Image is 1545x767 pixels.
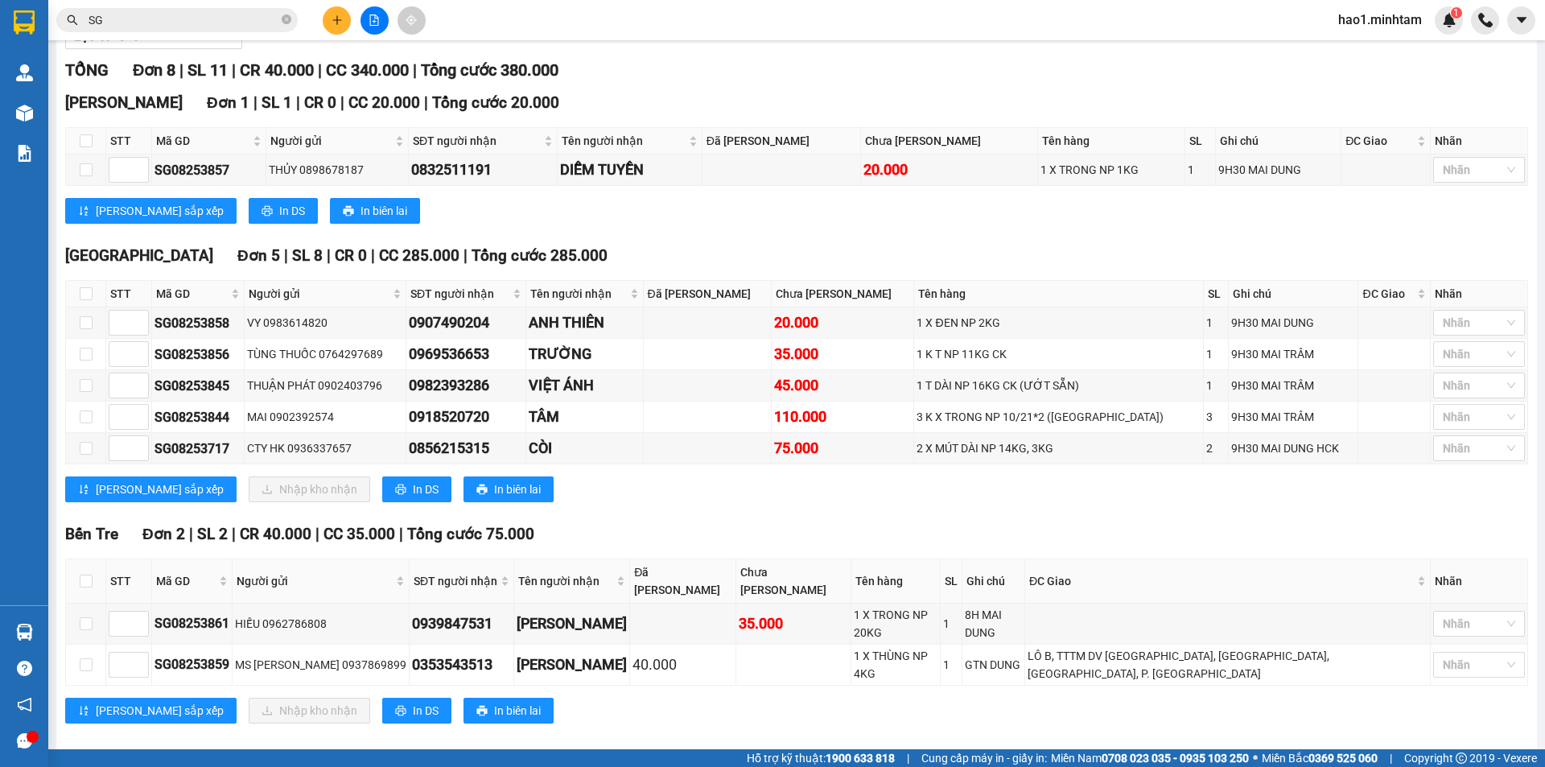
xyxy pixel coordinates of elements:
[1038,128,1185,155] th: Tên hàng
[5,101,158,113] span: N.nhận:
[57,36,184,54] strong: MĐH:
[78,705,89,718] span: sort-ascending
[323,525,395,543] span: CC 35.000
[630,559,736,604] th: Đã [PERSON_NAME]
[33,72,184,84] span: [PERSON_NAME]-
[5,7,135,19] span: 16:32-
[1453,7,1459,19] span: 1
[410,604,514,645] td: 0939847531
[774,374,912,397] div: 45.000
[269,161,406,179] div: THỦY 0898678187
[262,93,292,112] span: SL 1
[1435,572,1523,590] div: Nhãn
[69,9,135,19] span: [PERSON_NAME]
[526,370,643,402] td: VIỆT ÁNH
[476,484,488,497] span: printer
[282,13,291,28] span: close-circle
[410,645,514,686] td: 0353543513
[517,612,627,635] div: [PERSON_NAME]
[382,476,451,502] button: printerIn DS
[774,437,912,460] div: 75.000
[526,433,643,464] td: CÒI
[518,572,613,590] span: Tên người nhận
[240,60,314,80] span: CR 40.000
[395,484,406,497] span: printer
[14,10,35,35] img: logo-vxr
[1514,13,1529,27] span: caret-down
[249,198,318,224] button: printerIn DS
[414,572,497,590] span: SĐT người nhận
[1231,408,1355,426] div: 9H30 MAI TRÂM
[558,155,702,186] td: DIỄM TUYỀN
[142,525,185,543] span: Đơn 2
[529,311,640,334] div: ANH THIÊN
[156,572,216,590] span: Mã GD
[152,645,233,686] td: SG08253859
[343,205,354,218] span: printer
[49,113,169,130] span: 1 X XÁM NP 6 KG
[106,128,152,155] th: STT
[409,155,558,186] td: 0832511191
[1051,749,1249,767] span: Miền Nam
[5,117,169,129] span: Tên hàng:
[494,702,541,720] span: In biên lai
[526,307,643,339] td: ANH THIÊN
[152,339,245,370] td: SG08253856
[279,202,305,220] span: In DS
[340,93,344,112] span: |
[95,36,184,54] span: BT08251798
[247,377,404,394] div: THUẬN PHÁT 0902403796
[411,159,554,181] div: 0832511191
[360,202,407,220] span: In biên lai
[154,160,263,180] div: SG08253857
[747,749,895,767] span: Hỗ trợ kỹ thuật:
[409,406,523,428] div: 0918520720
[133,60,175,80] span: Đơn 8
[702,128,861,155] th: Đã [PERSON_NAME]
[96,202,224,220] span: [PERSON_NAME] sắp xếp
[270,132,392,150] span: Người gửi
[407,525,534,543] span: Tổng cước 75.000
[232,60,236,80] span: |
[413,702,439,720] span: In DS
[965,606,1022,641] div: 8H MAI DUNG
[179,60,183,80] span: |
[463,698,554,724] button: printerIn biên lai
[412,612,511,635] div: 0939847531
[529,437,640,460] div: CÒI
[1451,7,1462,19] sup: 1
[247,408,404,426] div: MAI 0902392574
[529,343,640,365] div: TRƯỜNG
[1216,128,1341,155] th: Ghi chú
[249,698,370,724] button: downloadNhập kho nhận
[154,439,241,459] div: SG08253717
[247,345,404,363] div: TÙNG THUỐC 0764297689
[514,645,630,686] td: TRÚC QUỲNH
[395,705,406,718] span: printer
[348,93,420,112] span: CC 20.000
[237,572,393,590] span: Người gửi
[632,654,733,676] div: 40.000
[424,93,428,112] span: |
[296,93,300,112] span: |
[494,480,541,498] span: In biên lai
[33,7,135,19] span: [DATE]-
[1253,755,1258,761] span: ⚪️
[560,159,699,181] div: DIỄM TUYỀN
[187,60,228,80] span: SL 11
[398,6,426,35] button: aim
[410,285,509,303] span: SĐT người nhận
[16,145,33,162] img: solution-icon
[284,246,288,265] span: |
[67,14,78,26] span: search
[1188,161,1213,179] div: 1
[78,205,89,218] span: sort-ascending
[1185,128,1216,155] th: SL
[72,86,153,98] span: 14:09:39 [DATE]
[432,93,559,112] span: Tổng cước 20.000
[529,406,640,428] div: TÂM
[917,408,1201,426] div: 3 K X TRONG NP 10/21*2 ([GEOGRAPHIC_DATA])
[943,656,959,674] div: 1
[1206,345,1226,363] div: 1
[65,198,237,224] button: sort-ascending[PERSON_NAME] sắp xếp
